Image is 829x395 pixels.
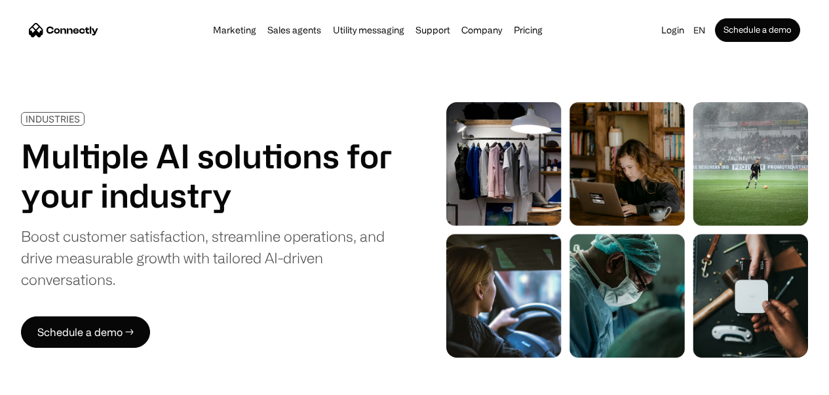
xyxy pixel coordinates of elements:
div: Company [457,21,506,39]
a: Schedule a demo → [21,316,150,348]
a: Support [412,25,454,35]
div: en [688,21,715,39]
a: Schedule a demo [715,18,800,42]
div: Company [461,21,502,39]
h1: Multiple AI solutions for your industry [21,136,395,215]
a: Sales agents [263,25,325,35]
div: INDUSTRIES [26,114,80,124]
a: Marketing [209,25,260,35]
a: Pricing [510,25,547,35]
div: Boost customer satisfaction, streamline operations, and drive measurable growth with tailored AI-... [21,225,395,290]
ul: Language list [26,372,79,390]
aside: Language selected: English [13,371,79,390]
a: Utility messaging [329,25,408,35]
a: Login [657,21,688,39]
div: en [693,21,705,39]
a: home [29,20,98,40]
